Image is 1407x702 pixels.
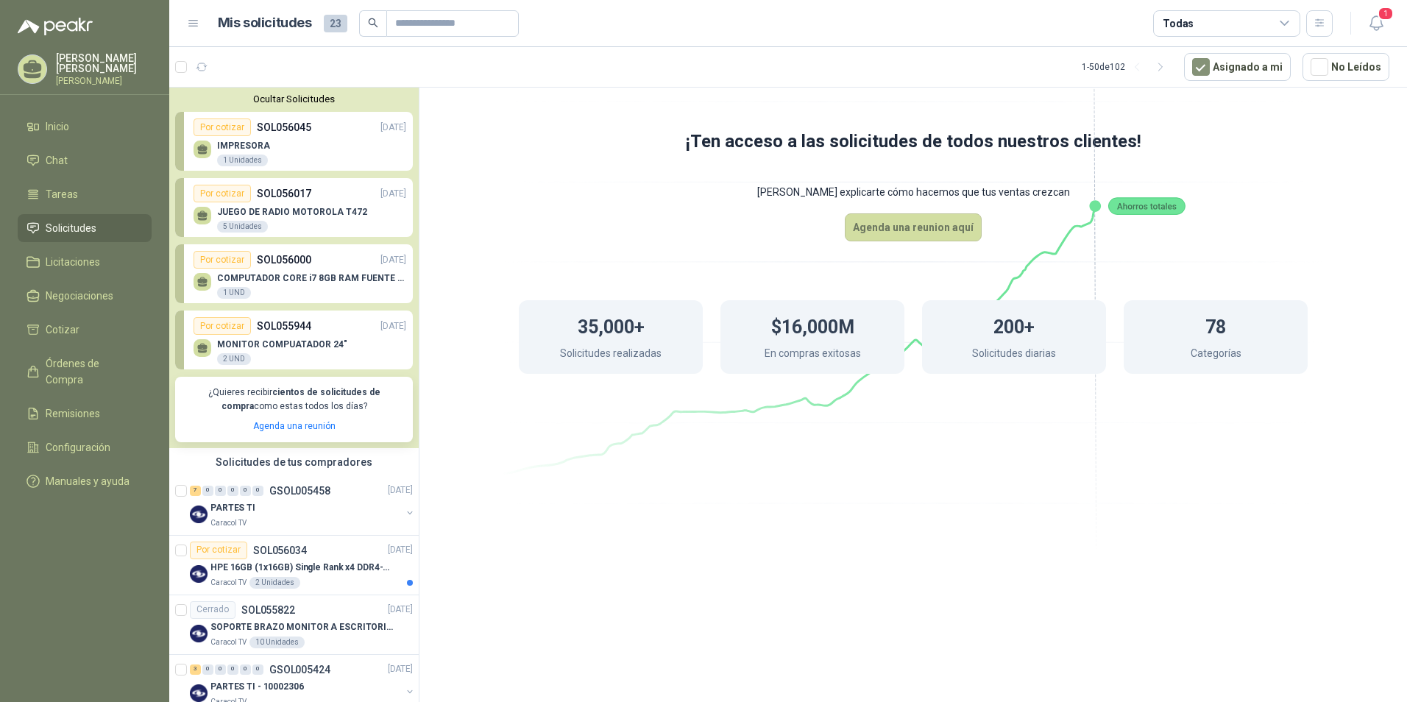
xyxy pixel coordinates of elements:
[241,605,295,615] p: SOL055822
[56,53,152,74] p: [PERSON_NAME] [PERSON_NAME]
[972,345,1056,365] p: Solicitudes diarias
[18,433,152,461] a: Configuración
[217,207,367,217] p: JUEGO DE RADIO MOTOROLA T472
[190,506,208,523] img: Company Logo
[249,577,300,589] div: 2 Unidades
[210,577,247,589] p: Caracol TV
[460,171,1367,213] p: [PERSON_NAME] explicarte cómo hacemos que tus ventas crezcan
[380,253,406,267] p: [DATE]
[217,141,270,151] p: IMPRESORA
[202,664,213,675] div: 0
[18,146,152,174] a: Chat
[388,662,413,676] p: [DATE]
[368,18,378,28] span: search
[252,664,263,675] div: 0
[257,318,311,334] p: SOL055944
[18,180,152,208] a: Tareas
[46,473,130,489] span: Manuales y ayuda
[380,121,406,135] p: [DATE]
[210,501,255,515] p: PARTES TI
[1082,55,1172,79] div: 1 - 50 de 102
[18,18,93,35] img: Logo peakr
[190,664,201,675] div: 3
[202,486,213,496] div: 0
[190,684,208,702] img: Company Logo
[217,155,268,166] div: 1 Unidades
[240,664,251,675] div: 0
[169,448,419,476] div: Solicitudes de tus compradores
[194,118,251,136] div: Por cotizar
[388,483,413,497] p: [DATE]
[46,288,113,304] span: Negociaciones
[217,353,251,365] div: 2 UND
[217,287,251,299] div: 1 UND
[210,561,394,575] p: HPE 16GB (1x16GB) Single Rank x4 DDR4-2400
[1378,7,1394,21] span: 1
[217,221,268,233] div: 5 Unidades
[210,517,247,529] p: Caracol TV
[169,595,419,655] a: CerradoSOL055822[DATE] Company LogoSOPORTE BRAZO MONITOR A ESCRITORIO NBF80Caracol TV10 Unidades
[253,421,336,431] a: Agenda una reunión
[765,345,861,365] p: En compras exitosas
[46,439,110,455] span: Configuración
[190,601,235,619] div: Cerrado
[845,213,982,241] button: Agenda una reunion aquí
[18,282,152,310] a: Negociaciones
[190,565,208,583] img: Company Logo
[269,664,330,675] p: GSOL005424
[190,482,416,529] a: 7 0 0 0 0 0 GSOL005458[DATE] Company LogoPARTES TICaracol TV
[1205,309,1226,341] h1: 78
[210,637,247,648] p: Caracol TV
[380,187,406,201] p: [DATE]
[215,486,226,496] div: 0
[46,152,68,169] span: Chat
[380,319,406,333] p: [DATE]
[215,664,226,675] div: 0
[257,252,311,268] p: SOL056000
[175,178,413,237] a: Por cotizarSOL056017[DATE] JUEGO DE RADIO MOTOROLA T4725 Unidades
[1303,53,1389,81] button: No Leídos
[578,309,645,341] h1: 35,000+
[46,355,138,388] span: Órdenes de Compra
[253,545,307,556] p: SOL056034
[175,311,413,369] a: Por cotizarSOL055944[DATE] MONITOR COMPUATADOR 24"2 UND
[18,113,152,141] a: Inicio
[46,322,79,338] span: Cotizar
[217,339,347,350] p: MONITOR COMPUATADOR 24"
[460,128,1367,156] h1: ¡Ten acceso a las solicitudes de todos nuestros clientes!
[175,244,413,303] a: Por cotizarSOL056000[DATE] COMPUTADOR CORE i7 8GB RAM FUENTE 8GB RAM FUENTE 80 PLUS DE 1 TERA1 UND
[388,603,413,617] p: [DATE]
[324,15,347,32] span: 23
[771,309,854,341] h1: $16,000M
[46,254,100,270] span: Licitaciones
[46,186,78,202] span: Tareas
[190,486,201,496] div: 7
[184,386,404,414] p: ¿Quieres recibir como estas todos los días?
[18,316,152,344] a: Cotizar
[217,273,406,283] p: COMPUTADOR CORE i7 8GB RAM FUENTE 8GB RAM FUENTE 80 PLUS DE 1 TERA
[218,13,312,34] h1: Mis solicitudes
[257,119,311,135] p: SOL056045
[18,350,152,394] a: Órdenes de Compra
[175,93,413,104] button: Ocultar Solicitudes
[560,345,662,365] p: Solicitudes realizadas
[210,680,304,694] p: PARTES TI - 10002306
[240,486,251,496] div: 0
[249,637,305,648] div: 10 Unidades
[1191,345,1241,365] p: Categorías
[18,400,152,428] a: Remisiones
[1363,10,1389,37] button: 1
[46,405,100,422] span: Remisiones
[1163,15,1194,32] div: Todas
[210,620,394,634] p: SOPORTE BRAZO MONITOR A ESCRITORIO NBF80
[993,309,1035,341] h1: 200+
[194,251,251,269] div: Por cotizar
[221,387,380,411] b: cientos de solicitudes de compra
[269,486,330,496] p: GSOL005458
[46,118,69,135] span: Inicio
[56,77,152,85] p: [PERSON_NAME]
[169,536,419,595] a: Por cotizarSOL056034[DATE] Company LogoHPE 16GB (1x16GB) Single Rank x4 DDR4-2400Caracol TV2 Unid...
[18,467,152,495] a: Manuales y ayuda
[388,543,413,557] p: [DATE]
